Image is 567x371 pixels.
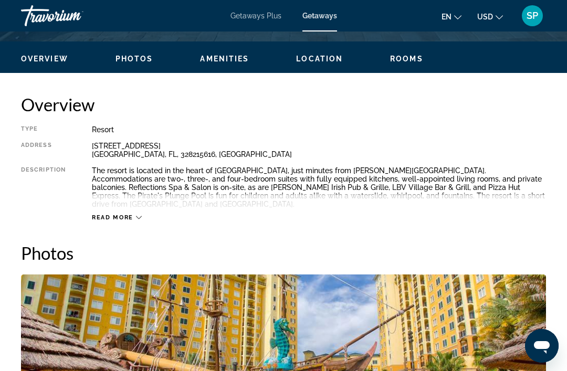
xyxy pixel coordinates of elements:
[527,10,538,21] span: SP
[21,242,546,263] h2: Photos
[21,94,546,115] h2: Overview
[519,5,546,27] button: User Menu
[390,55,423,63] span: Rooms
[92,125,546,134] div: Resort
[92,214,133,221] span: Read more
[92,214,142,221] button: Read more
[21,2,126,29] a: Travorium
[200,55,249,63] span: Amenities
[477,9,503,24] button: Change currency
[21,166,66,208] div: Description
[92,166,546,208] div: The resort is located in the heart of [GEOGRAPHIC_DATA], just minutes from [PERSON_NAME][GEOGRAPH...
[92,142,546,158] div: [STREET_ADDRESS] [GEOGRAPHIC_DATA], FL, 328215616, [GEOGRAPHIC_DATA]
[230,12,281,20] a: Getaways Plus
[442,13,451,21] span: en
[115,54,153,63] button: Photos
[21,142,66,158] div: Address
[390,54,423,63] button: Rooms
[302,12,337,20] a: Getaways
[115,55,153,63] span: Photos
[200,54,249,63] button: Amenities
[21,125,66,134] div: Type
[21,54,68,63] button: Overview
[525,329,559,363] iframe: Button to launch messaging window
[442,9,461,24] button: Change language
[477,13,493,21] span: USD
[296,55,343,63] span: Location
[21,55,68,63] span: Overview
[296,54,343,63] button: Location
